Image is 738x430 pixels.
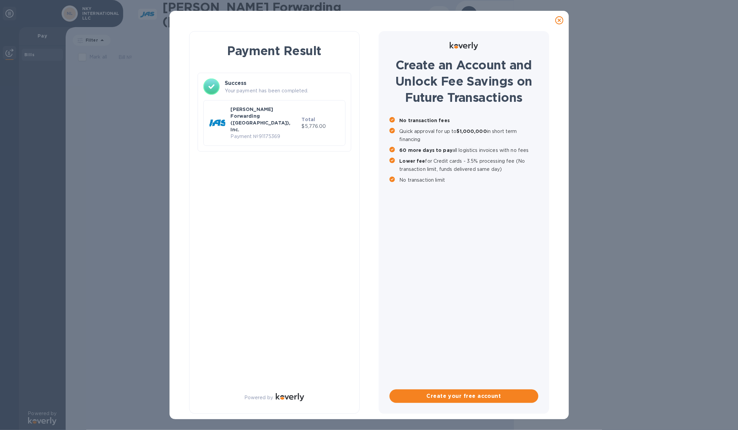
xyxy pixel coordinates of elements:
p: for Credit cards - 3.5% processing fee (No transaction limit, funds delivered same day) [400,157,538,173]
img: Logo [276,393,304,401]
b: 60 more days to pay [400,148,453,153]
p: Your payment has been completed. [225,87,345,94]
p: Quick approval for up to in short term financing [400,127,538,143]
img: Logo [450,42,478,50]
p: No transaction limit [400,176,538,184]
b: Lower fee [400,158,425,164]
h3: Success [225,79,345,87]
b: $1,000,000 [457,129,487,134]
h1: Create an Account and Unlock Fee Savings on Future Transactions [389,57,538,106]
p: all logistics invoices with no fees [400,146,538,154]
p: Powered by [244,394,273,401]
span: Create your free account [395,392,533,400]
p: $5,776.00 [302,123,340,130]
h1: Payment Result [200,42,349,59]
b: No transaction fees [400,118,450,123]
button: Create your free account [389,389,538,403]
p: Payment № 91175369 [231,133,299,140]
b: Total [302,117,315,122]
p: [PERSON_NAME] Forwarding ([GEOGRAPHIC_DATA]), Inc. [231,106,299,133]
